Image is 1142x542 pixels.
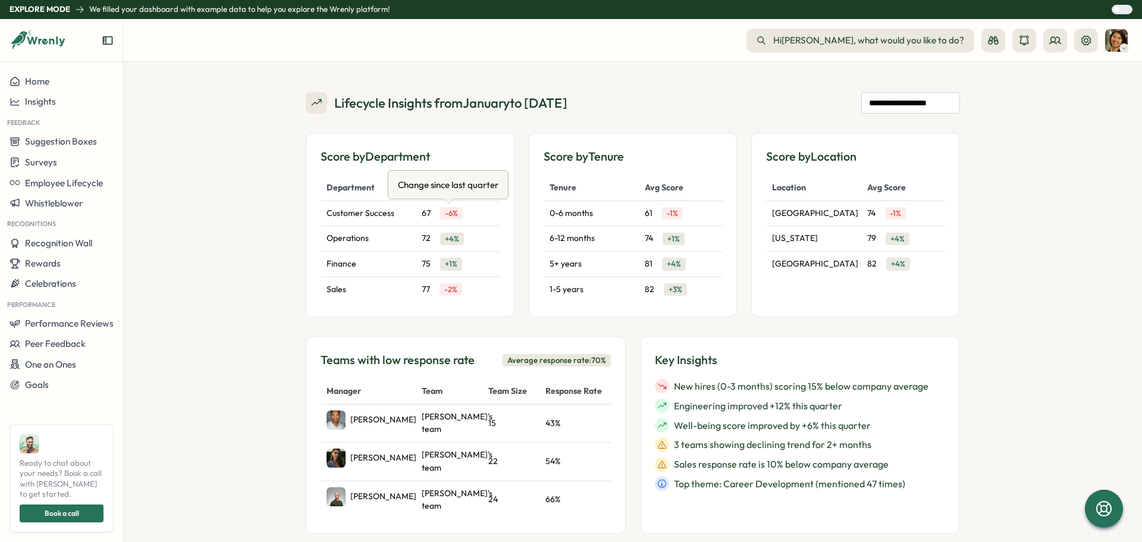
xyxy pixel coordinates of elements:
[766,148,857,166] h3: Score by Location
[539,379,611,405] th: Response Rate
[503,354,611,367] p: Average response rate: 70 %
[440,207,463,220] p: -6 %
[488,487,534,513] div: 24
[773,34,964,47] span: Hi [PERSON_NAME] , what would you like to do?
[545,411,605,436] div: 43 %
[886,233,909,246] p: + 4 %
[20,458,103,500] span: Ready to chat about your needs? Book a call with [PERSON_NAME] to get started.
[20,505,103,522] button: Book a call
[440,258,462,271] p: + 1 %
[422,232,431,245] span: 72
[321,225,416,251] td: Operations
[327,449,346,468] img: Emma Davis
[645,207,652,220] span: 61
[25,76,49,87] span: Home
[334,94,567,112] h2: Lifecycle Insights from January to [DATE]
[25,278,76,289] span: Celebrations
[544,225,639,251] td: 6-12 months
[645,283,654,296] span: 82
[766,251,861,277] td: [GEOGRAPHIC_DATA]
[327,411,346,430] img: John Doe
[662,207,683,220] p: -1 %
[321,379,416,405] th: Manager
[422,207,431,220] span: 67
[321,277,416,302] td: Sales
[645,258,652,271] span: 81
[321,251,416,277] td: Finance
[544,176,639,201] th: Tenure
[674,457,889,472] span: Sales response rate is 10% below company average
[674,437,871,452] span: 3 teams showing declining trend for 2+ months
[350,490,416,503] span: [PERSON_NAME]
[321,351,475,369] h3: Teams with low response rate
[544,148,624,166] h3: Score by Tenure
[422,258,431,271] span: 75
[664,283,687,296] p: + 3 %
[25,359,76,370] span: One on Ones
[25,96,56,107] span: Insights
[327,487,346,506] img: Bob Johnson
[639,176,723,201] th: Avg Score
[674,477,905,491] span: Top theme: Career Development (mentioned 47 times)
[25,379,49,390] span: Goals
[482,379,539,405] th: Team Size
[488,411,534,436] div: 15
[321,201,416,226] td: Customer Success
[663,233,685,246] p: + 1 %
[25,318,114,329] span: Performance Reviews
[25,136,97,147] span: Suggestion Boxes
[25,156,57,168] span: Surveys
[488,449,534,474] div: 22
[89,4,390,15] p: We filled your dashboard with example data to help you explore the Wrenly platform!
[25,177,103,189] span: Employee Lifecycle
[440,283,462,296] p: -2 %
[655,351,717,369] h3: Key Insights
[25,338,86,349] span: Peer Feedback
[422,449,476,474] div: [PERSON_NAME]'s team
[321,302,416,328] td: HR
[545,449,605,474] div: 54 %
[766,176,861,201] th: Location
[645,232,653,245] span: 74
[545,487,605,513] div: 66 %
[1105,29,1128,52] img: Sarah Johnson
[102,35,114,46] button: Expand sidebar
[544,277,639,302] td: 1-5 years
[867,232,876,245] span: 79
[422,283,430,296] span: 77
[422,411,476,436] div: [PERSON_NAME]'s team
[885,207,906,220] p: -1 %
[321,176,416,201] th: Department
[20,434,39,453] img: Ali Khan
[867,258,877,271] span: 82
[662,258,686,271] p: + 4 %
[416,379,482,405] th: Team
[544,201,639,226] td: 0-6 months
[321,148,430,166] h3: Score by Department
[674,379,928,394] span: New hires (0-3 months) scoring 15% below company average
[746,29,974,52] button: Hi[PERSON_NAME], what would you like to do?
[861,176,945,201] th: Avg Score
[440,233,464,246] p: + 4 %
[422,487,476,513] div: [PERSON_NAME]'s team
[10,4,70,15] p: Explore Mode
[45,505,79,522] span: Book a call
[25,198,83,209] span: Whistleblower
[674,418,871,433] span: Well-being score improved by +6% this quarter
[867,207,876,220] span: 74
[350,413,416,427] span: [PERSON_NAME]
[674,399,842,413] span: Engineering improved +12% this quarter
[350,452,416,465] span: [PERSON_NAME]
[396,176,501,194] div: Change since last quarter
[886,258,910,271] p: + 4 %
[544,251,639,277] td: 5+ years
[25,258,61,269] span: Rewards
[766,225,861,251] td: [US_STATE]
[25,237,92,249] span: Recognition Wall
[766,201,861,226] td: [GEOGRAPHIC_DATA]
